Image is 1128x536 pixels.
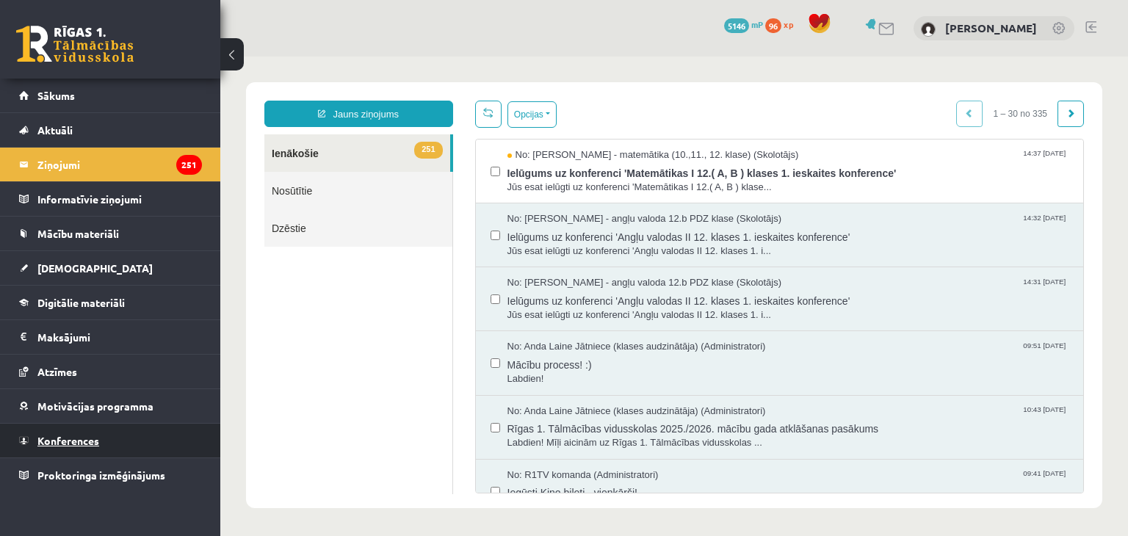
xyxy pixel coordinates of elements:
span: Digitālie materiāli [37,296,125,309]
a: No: Anda Laine Jātniece (klases audzinātāja) (Administratori) 09:51 [DATE] Mācību process! :) Lab... [287,283,849,329]
span: Rīgas 1. Tālmācības vidusskolas 2025./2026. mācību gada atklāšanas pasākums [287,361,849,380]
a: Proktoringa izmēģinājums [19,458,202,492]
span: Labdien! [287,316,849,330]
span: Sākums [37,89,75,102]
a: Jauns ziņojums [44,44,233,70]
span: Ielūgums uz konferenci 'Angļu valodas II 12. klases 1. ieskaites konference' [287,170,849,188]
span: Jūs esat ielūgti uz konferenci 'Angļu valodas II 12. klases 1. i... [287,188,849,202]
span: Konferences [37,434,99,447]
span: Atzīmes [37,365,77,378]
legend: Maksājumi [37,320,202,354]
span: 14:37 [DATE] [800,92,848,103]
a: No: [PERSON_NAME] - matemātika (10.,11., 12. klase) (Skolotājs) 14:37 [DATE] Ielūgums uz konferen... [287,92,849,137]
span: Labdien! Mīļi aicinām uz Rīgas 1. Tālmācības vidusskolas ... [287,380,849,394]
span: 1 – 30 no 335 [762,44,838,70]
span: No: [PERSON_NAME] - angļu valoda 12.b PDZ klase (Skolotājs) [287,156,562,170]
span: Mācību materiāli [37,227,119,240]
button: Opcijas [287,45,336,71]
a: 96 xp [765,18,800,30]
span: No: [PERSON_NAME] - matemātika (10.,11., 12. klase) (Skolotājs) [287,92,579,106]
a: Rīgas 1. Tālmācības vidusskola [16,26,134,62]
span: mP [751,18,763,30]
a: No: [PERSON_NAME] - angļu valoda 12.b PDZ klase (Skolotājs) 14:32 [DATE] Ielūgums uz konferenci '... [287,156,849,201]
span: Ielūgums uz konferenci 'Angļu valodas II 12. klases 1. ieskaites konference' [287,233,849,252]
span: 14:31 [DATE] [800,220,848,231]
span: 09:41 [DATE] [800,412,848,423]
span: No: Anda Laine Jātniece (klases audzinātāja) (Administratori) [287,348,546,362]
span: No: R1TV komanda (Administratori) [287,412,438,426]
i: 251 [176,155,202,175]
span: Jūs esat ielūgti uz konferenci 'Matemātikas I 12.( A, B ) klase... [287,124,849,138]
span: Aktuāli [37,123,73,137]
legend: Ziņojumi [37,148,202,181]
a: Motivācijas programma [19,389,202,423]
span: 10:43 [DATE] [800,348,848,359]
a: Sākums [19,79,202,112]
span: xp [784,18,793,30]
a: No: R1TV komanda (Administratori) 09:41 [DATE] Iegūsti Kino biļeti - vienkārši! [287,412,849,457]
span: 96 [765,18,781,33]
a: No: Anda Laine Jātniece (klases audzinātāja) (Administratori) 10:43 [DATE] Rīgas 1. Tālmācības vi... [287,348,849,394]
span: 251 [194,85,222,102]
a: Nosūtītie [44,115,232,153]
span: 5146 [724,18,749,33]
a: Atzīmes [19,355,202,388]
span: 09:51 [DATE] [800,283,848,294]
a: Aktuāli [19,113,202,147]
a: 5146 mP [724,18,763,30]
span: 14:32 [DATE] [800,156,848,167]
a: Dzēstie [44,153,232,190]
span: Motivācijas programma [37,399,153,413]
span: [DEMOGRAPHIC_DATA] [37,261,153,275]
a: 251Ienākošie [44,78,230,115]
a: Maksājumi [19,320,202,354]
a: No: [PERSON_NAME] - angļu valoda 12.b PDZ klase (Skolotājs) 14:31 [DATE] Ielūgums uz konferenci '... [287,220,849,265]
span: Mācību process! :) [287,297,849,316]
span: Ielūgums uz konferenci 'Matemātikas I 12.( A, B ) klases 1. ieskaites konference' [287,106,849,124]
a: Digitālie materiāli [19,286,202,319]
span: Iegūsti Kino biļeti - vienkārši! [287,425,849,443]
span: No: Anda Laine Jātniece (klases audzinātāja) (Administratori) [287,283,546,297]
span: Jūs esat ielūgti uz konferenci 'Angļu valodas II 12. klases 1. i... [287,252,849,266]
a: Informatīvie ziņojumi [19,182,202,216]
img: Daniels Birziņš [921,22,936,37]
a: [DEMOGRAPHIC_DATA] [19,251,202,285]
span: Proktoringa izmēģinājums [37,468,165,482]
legend: Informatīvie ziņojumi [37,182,202,216]
span: No: [PERSON_NAME] - angļu valoda 12.b PDZ klase (Skolotājs) [287,220,562,233]
a: Ziņojumi251 [19,148,202,181]
a: Konferences [19,424,202,457]
a: [PERSON_NAME] [945,21,1037,35]
a: Mācību materiāli [19,217,202,250]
